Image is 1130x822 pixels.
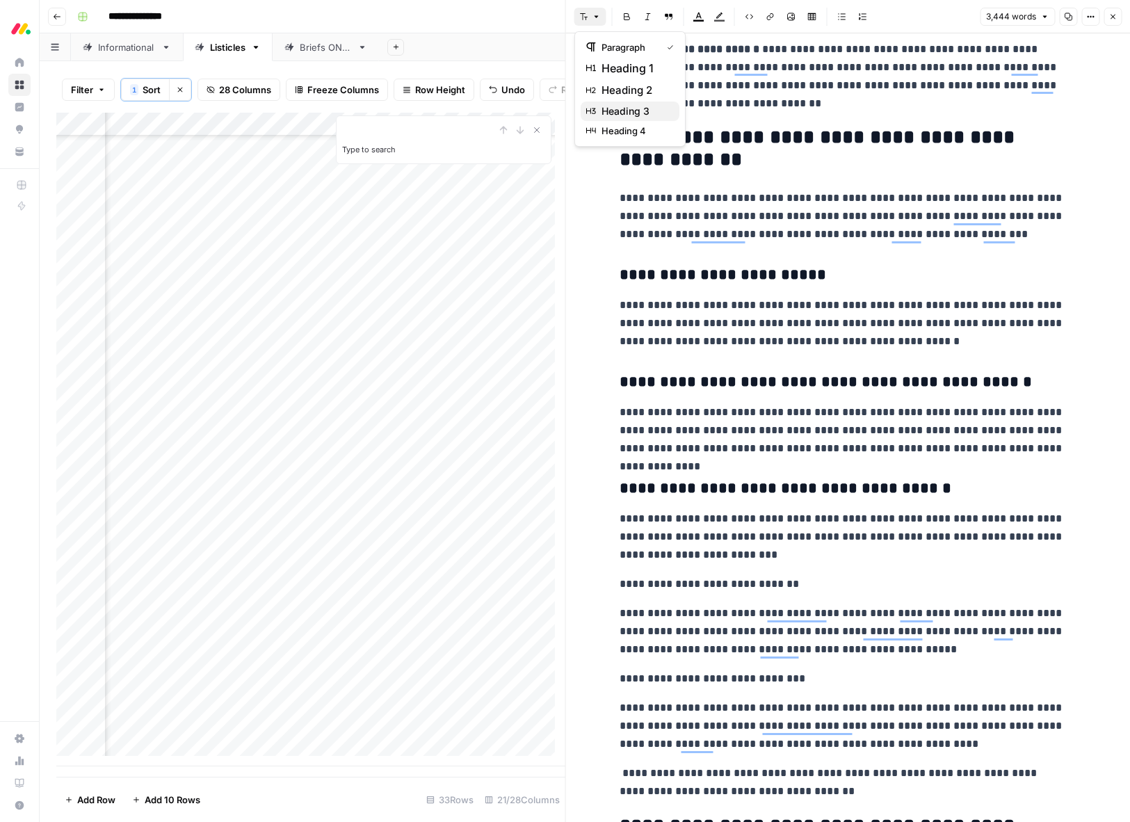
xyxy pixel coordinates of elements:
[300,40,352,54] div: Briefs ONLY
[56,789,124,811] button: Add Row
[8,772,31,794] a: Learning Hub
[479,789,565,811] div: 21/28 Columns
[197,79,280,101] button: 28 Columns
[501,83,525,97] span: Undo
[394,79,474,101] button: Row Height
[602,104,668,118] span: heading 3
[528,122,545,138] button: Close Search
[145,793,200,807] span: Add 10 Rows
[307,83,379,97] span: Freeze Columns
[71,83,93,97] span: Filter
[980,8,1055,26] button: 3,444 words
[273,33,379,61] a: Briefs ONLY
[8,118,31,140] a: Opportunities
[8,794,31,816] button: Help + Support
[415,83,465,97] span: Row Height
[219,83,271,97] span: 28 Columns
[8,140,31,163] a: Your Data
[540,79,592,101] button: Redo
[77,793,115,807] span: Add Row
[130,84,138,95] div: 1
[986,10,1036,23] span: 3,444 words
[286,79,388,101] button: Freeze Columns
[8,727,31,750] a: Settings
[602,40,656,54] span: paragraph
[602,124,668,138] span: heading 4
[421,789,479,811] div: 33 Rows
[8,74,31,96] a: Browse
[143,83,161,97] span: Sort
[62,79,115,101] button: Filter
[480,79,534,101] button: Undo
[124,789,209,811] button: Add 10 Rows
[342,145,396,154] label: Type to search
[98,40,156,54] div: Informational
[8,750,31,772] a: Usage
[71,33,183,61] a: Informational
[132,84,136,95] span: 1
[8,11,31,46] button: Workspace: Monday.com
[121,79,169,101] button: 1Sort
[183,33,273,61] a: Listicles
[8,16,33,41] img: Monday.com Logo
[602,60,668,76] span: heading 1
[602,82,668,99] span: heading 2
[8,51,31,74] a: Home
[8,96,31,118] a: Insights
[210,40,245,54] div: Listicles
